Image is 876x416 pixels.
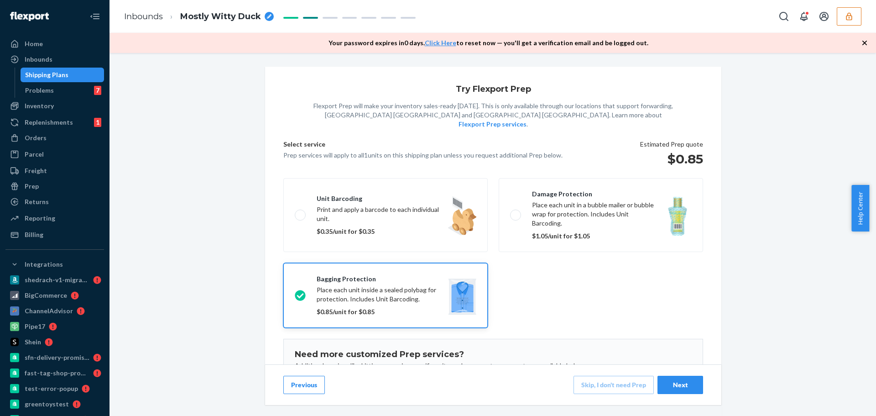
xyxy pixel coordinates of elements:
div: Orders [25,133,47,142]
a: Reporting [5,211,104,226]
button: Next [657,376,703,394]
a: Replenishments1 [5,115,104,130]
div: Next [665,380,695,390]
img: Flexport logo [10,12,49,21]
p: Your password expires in 0 days . to reset now — you'll get a verification email and be logged out. [328,38,648,47]
button: Open notifications [795,7,813,26]
div: Inbounds [25,55,52,64]
a: Orders [5,131,104,145]
div: greentoystest [25,400,69,409]
a: fast-tag-shop-promise-1 [5,366,104,380]
a: greentoystest [5,397,104,411]
button: Help Center [851,185,869,232]
p: Additional services like kitting, preparing specific units, and more custom requests are availabl... [295,361,692,370]
a: Click Here [425,39,456,47]
h1: $0.85 [640,151,703,167]
a: Problems7 [21,83,104,98]
p: Prep services will apply to all 1 units on this shipping plan unless you request additional Prep ... [283,151,563,160]
button: Skip, I don't need Prep [574,376,654,394]
a: Inbounds [5,52,104,67]
a: Home [5,37,104,51]
div: Shein [25,337,41,347]
div: Integrations [25,260,63,269]
a: Prep [5,179,104,194]
iframe: Opens a widget where you can chat to one of our agents [818,389,867,411]
div: shedrach-v1-migration-test [25,275,89,284]
button: Integrations [5,257,104,272]
a: Shipping Plans [21,68,104,82]
button: Flexport Prep services [459,120,527,129]
div: Reporting [25,214,55,223]
a: ChannelAdvisor [5,304,104,318]
div: Freight [25,166,47,175]
a: Billing [5,227,104,242]
div: 7 [94,86,101,95]
div: Problems [25,86,54,95]
button: Close Navigation [86,7,104,26]
a: test-error-popup [5,381,104,396]
div: fast-tag-shop-promise-1 [25,369,89,378]
h1: Need more customized Prep services? [295,350,692,359]
p: Estimated Prep quote [640,140,703,149]
ol: breadcrumbs [117,3,281,30]
span: Mostly Witty Duck [180,11,261,23]
a: shedrach-v1-migration-test [5,273,104,287]
a: Returns [5,195,104,209]
div: Parcel [25,150,44,159]
a: Freight [5,163,104,178]
a: Inbounds [124,11,163,21]
div: Inventory [25,101,54,111]
div: Billing [25,230,43,239]
div: Pipe17 [25,322,45,331]
div: Prep [25,182,39,191]
div: Replenishments [25,118,73,127]
div: Returns [25,197,49,206]
div: Home [25,39,43,48]
h1: Try Flexport Prep [456,85,531,94]
a: BigCommerce [5,288,104,303]
button: Open Search Box [775,7,793,26]
a: Parcel [5,147,104,162]
div: sfn-delivery-promise-test-us [25,353,89,362]
div: ChannelAdvisor [25,306,73,316]
a: Shein [5,335,104,349]
button: Previous [283,376,325,394]
p: Flexport Prep will make your inventory sales-ready [DATE]. This is only available through our loc... [313,101,673,129]
div: 1 [94,118,101,127]
p: Select service [283,140,563,151]
a: Pipe17 [5,319,104,334]
div: test-error-popup [25,384,78,393]
div: BigCommerce [25,291,67,300]
div: Shipping Plans [25,70,68,79]
a: sfn-delivery-promise-test-us [5,350,104,365]
button: Open account menu [815,7,833,26]
a: Inventory [5,99,104,113]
